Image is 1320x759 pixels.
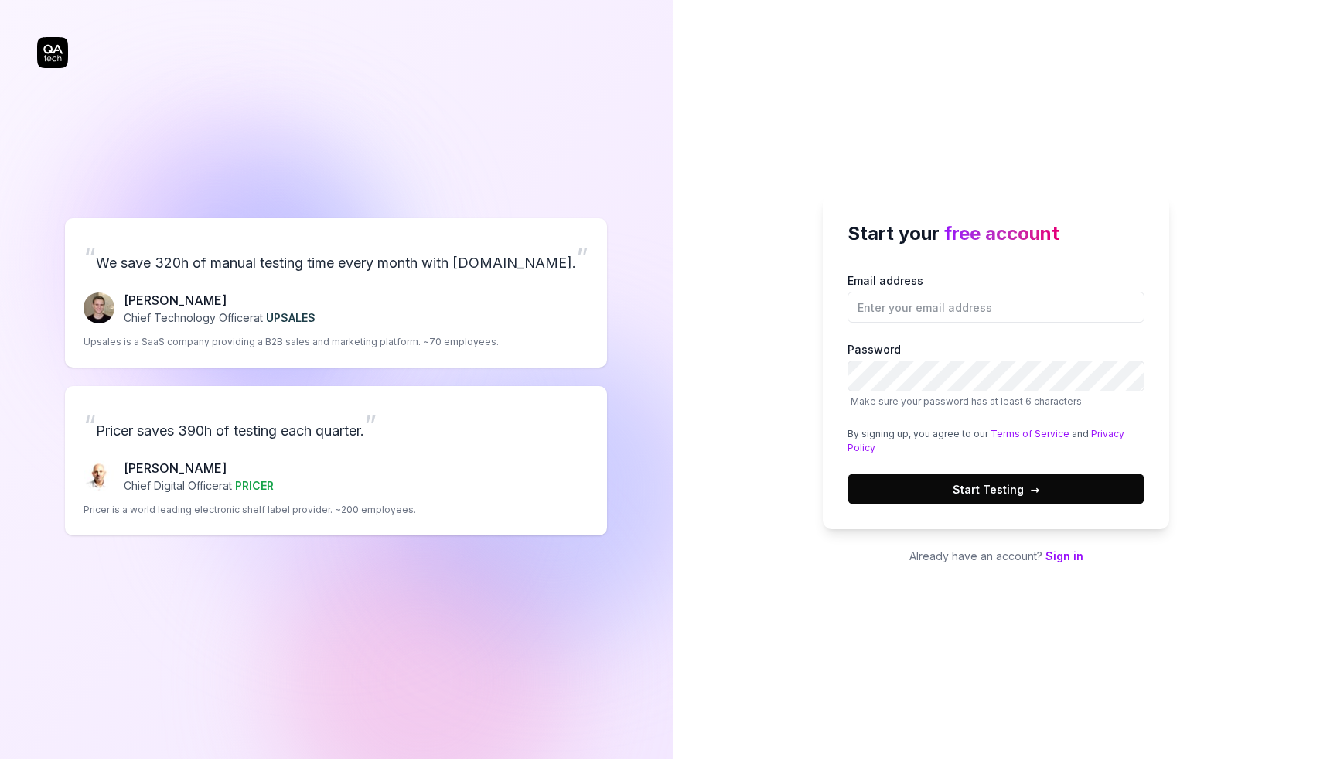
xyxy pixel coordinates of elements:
p: We save 320h of manual testing time every month with [DOMAIN_NAME]. [84,237,588,279]
div: By signing up, you agree to our and [848,427,1144,455]
p: Chief Digital Officer at [124,477,274,494]
a: Terms of Service [991,428,1069,439]
span: ” [364,409,377,443]
span: free account [944,222,1059,244]
p: [PERSON_NAME] [124,459,274,477]
p: Already have an account? [823,548,1169,564]
span: → [1030,481,1039,497]
p: Upsales is a SaaS company providing a B2B sales and marketing platform. ~70 employees. [84,335,499,349]
img: Fredrik Seidl [84,292,114,323]
span: UPSALES [266,311,316,324]
label: Email address [848,272,1144,323]
span: PRICER [235,479,274,492]
span: Start Testing [953,481,1039,497]
label: Password [848,341,1144,409]
p: Pricer is a world leading electronic shelf label provider. ~200 employees. [84,503,416,517]
a: “Pricer saves 390h of testing each quarter.”Chris Chalkitis[PERSON_NAME]Chief Digital Officerat P... [65,386,607,535]
button: Start Testing→ [848,474,1144,504]
h2: Start your [848,220,1144,248]
p: Pricer saves 390h of testing each quarter. [84,405,588,446]
span: Make sure your password has at least 6 characters [851,395,1082,407]
a: Sign in [1045,549,1083,562]
p: Chief Technology Officer at [124,309,316,326]
img: Chris Chalkitis [84,460,114,491]
span: ” [576,241,588,275]
a: “We save 320h of manual testing time every month with [DOMAIN_NAME].”Fredrik Seidl[PERSON_NAME]Ch... [65,218,607,368]
input: Email address [848,292,1144,323]
span: “ [84,241,96,275]
input: PasswordMake sure your password has at least 6 characters [848,361,1144,391]
p: [PERSON_NAME] [124,291,316,309]
span: “ [84,409,96,443]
